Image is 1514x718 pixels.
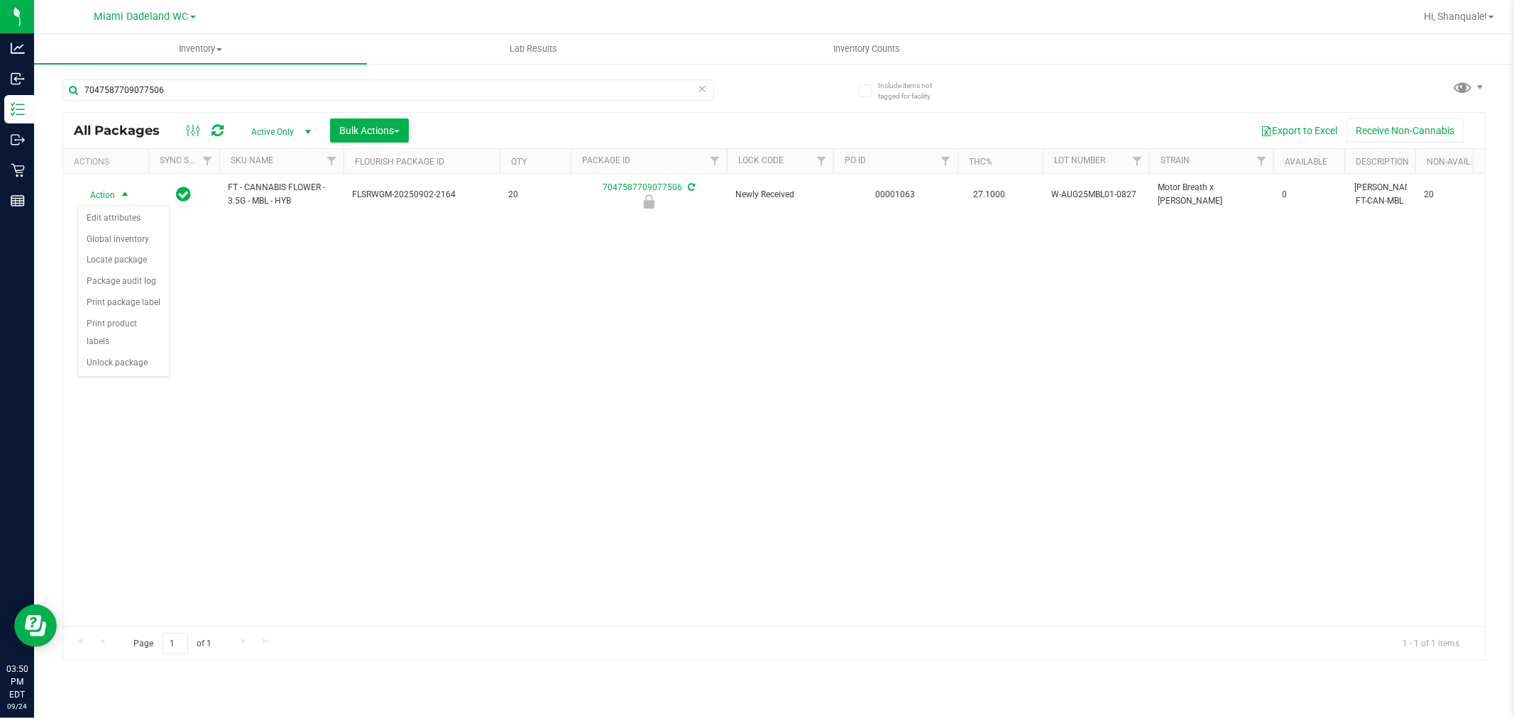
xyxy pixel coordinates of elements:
span: 1 - 1 of 1 items [1391,633,1471,654]
span: 20 [508,188,562,201]
a: Filter [1250,149,1273,173]
a: Sync Status [160,155,214,165]
a: Non-Available [1427,157,1490,167]
a: THC% [969,157,992,167]
span: Action [77,185,116,205]
li: Locate package [78,250,169,271]
span: 27.1000 [966,184,1012,205]
span: All Packages [74,123,174,138]
inline-svg: Inbound [11,72,25,86]
span: Miami Dadeland WC [94,11,189,23]
a: Qty [511,157,527,167]
li: Global inventory [78,229,169,250]
iframe: Resource center [14,604,57,647]
a: Filter [320,149,344,173]
a: Filter [196,149,219,173]
a: Strain [1161,155,1190,165]
li: Edit attributes [78,208,169,229]
span: Bulk Actions [339,125,400,136]
button: Bulk Actions [330,118,409,143]
a: Lot Number [1054,155,1105,165]
span: Include items not tagged for facility [878,80,949,101]
li: Print package label [78,292,169,314]
a: Filter [703,149,727,173]
a: Package ID [582,155,630,165]
span: Motor Breath x [PERSON_NAME] [1158,181,1265,208]
div: Actions [74,157,143,167]
span: FT - CANNABIS FLOWER - 3.5G - MBL - HYB [228,181,335,208]
button: Export to Excel [1251,118,1346,143]
span: Inventory [34,43,367,55]
span: 20 [1424,188,1478,201]
span: Hi, Shanquale! [1424,11,1487,22]
a: Inventory [34,34,367,64]
span: Newly Received [735,188,825,201]
span: Inventory Counts [814,43,919,55]
p: 09/24 [6,701,28,712]
input: 1 [163,633,188,655]
span: In Sync [177,184,192,204]
a: Flourish Package ID [355,157,444,167]
span: Clear [698,79,708,98]
li: Package audit log [78,271,169,292]
span: 0 [1282,188,1336,201]
button: Receive Non-Cannabis [1346,118,1464,143]
input: Search Package ID, Item Name, SKU, Lot or Part Number... [62,79,714,101]
div: [PERSON_NAME]-FT-CAN-MBL [1353,179,1407,209]
a: 7047587709077506 [603,182,682,192]
a: Filter [810,149,833,173]
a: SKU Name [231,155,273,165]
inline-svg: Analytics [11,41,25,55]
span: W-AUG25MBL01-0827 [1051,188,1141,201]
a: Lock Code [738,155,784,165]
span: select [116,185,134,205]
inline-svg: Retail [11,163,25,177]
inline-svg: Reports [11,194,25,208]
a: Filter [934,149,958,173]
div: Newly Received [569,194,729,209]
a: Description [1356,157,1409,167]
a: Filter [1126,149,1149,173]
p: 03:50 PM EDT [6,663,28,701]
a: 00001063 [876,189,916,199]
span: Page of 1 [121,633,224,655]
span: Sync from Compliance System [686,182,695,192]
span: FLSRWGM-20250902-2164 [352,188,491,201]
span: Lab Results [490,43,576,55]
li: Print product labels [78,314,169,353]
li: Unlock package [78,353,169,374]
a: Lab Results [367,34,700,64]
a: Inventory Counts [700,34,1033,64]
a: Available [1285,157,1327,167]
inline-svg: Outbound [11,133,25,147]
a: PO ID [845,155,866,165]
inline-svg: Inventory [11,102,25,116]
